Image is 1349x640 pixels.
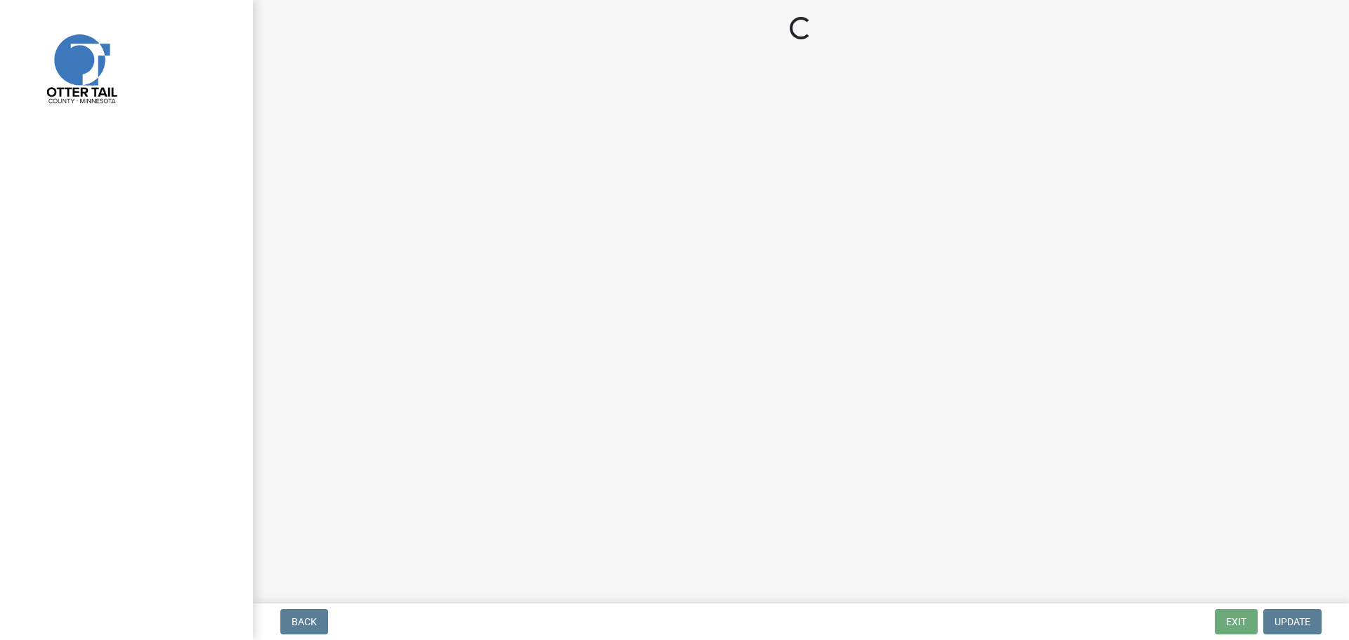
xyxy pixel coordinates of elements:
[1275,616,1310,627] span: Update
[28,15,133,120] img: Otter Tail County, Minnesota
[292,616,317,627] span: Back
[1215,609,1258,634] button: Exit
[280,609,328,634] button: Back
[1263,609,1322,634] button: Update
